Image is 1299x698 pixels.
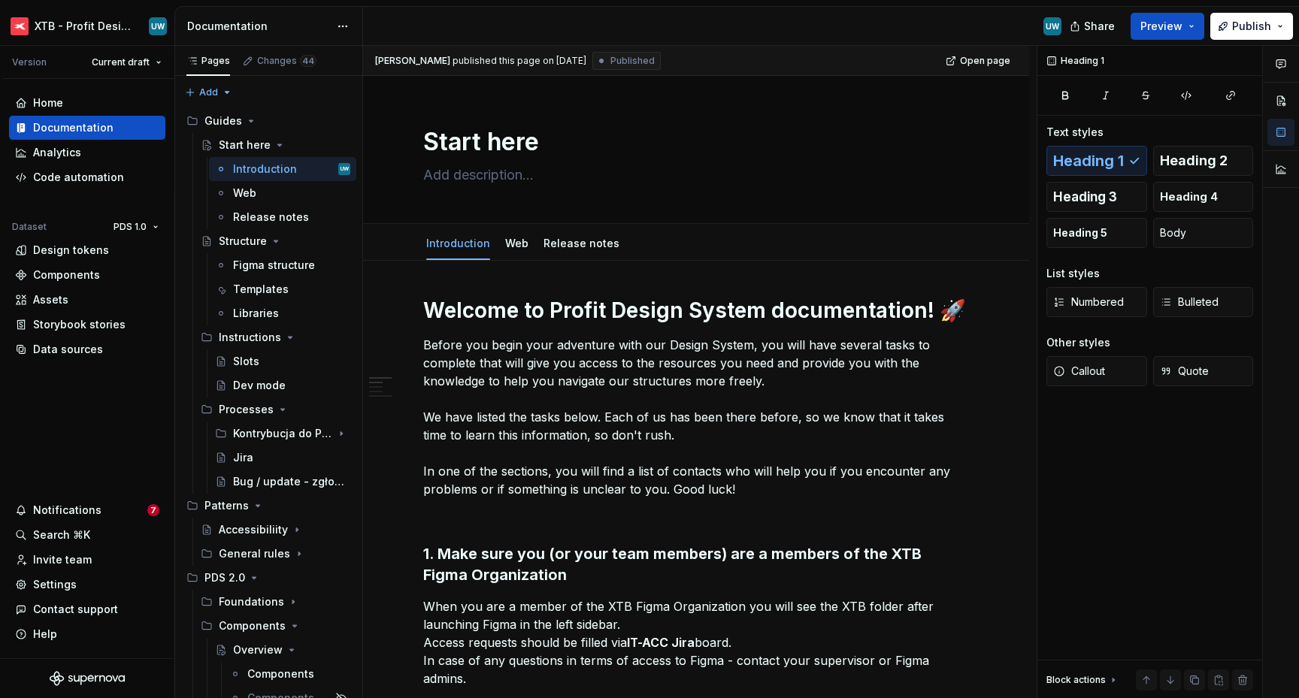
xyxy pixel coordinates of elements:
div: General rules [195,542,356,566]
div: Block actions [1046,669,1119,690]
textarea: Start here [420,124,966,160]
button: Callout [1046,356,1147,386]
a: Bug / update - zgłoszenia [209,470,356,494]
div: Text styles [1046,125,1104,140]
div: Patterns [204,498,249,513]
span: Quote [1160,364,1209,379]
a: Jira [209,446,356,470]
a: Design tokens [9,238,165,262]
button: Heading 2 [1153,146,1254,176]
button: Heading 5 [1046,218,1147,248]
a: Web [209,181,356,205]
span: Bulleted [1160,295,1219,310]
button: Add [180,82,237,103]
div: Search ⌘K [33,527,90,542]
a: Data sources [9,337,165,361]
a: Components [9,263,165,287]
span: Callout [1053,364,1105,379]
div: Code automation [33,170,124,185]
button: Body [1153,218,1254,248]
a: Accessibiliity [195,518,356,542]
h3: 1. Make sure you (or your team members) are a members of the XTB Figma Organization [423,543,969,585]
div: Data sources [33,342,103,357]
div: Introduction [420,227,496,258]
span: Numbered [1053,295,1124,310]
div: Home [33,95,63,110]
a: Home [9,91,165,115]
a: Code automation [9,165,165,189]
div: Templates [233,282,289,297]
button: Help [9,622,165,646]
div: PDS 2.0 [204,570,245,585]
svg: Supernova Logo [50,671,125,686]
a: Settings [9,573,165,597]
a: Components [223,662,356,686]
div: Start here [219,137,271,153]
div: Instructions [195,325,356,349]
div: Documentation [187,19,329,34]
div: Libraries [233,306,279,321]
div: Processes [195,397,356,422]
span: Preview [1140,19,1182,34]
div: UW [1046,20,1059,32]
div: Introduction [233,162,297,177]
div: Kontrybucja do PDS [209,422,356,446]
h1: Welcome to Profit Design System documentation! 🚀 [423,297,969,324]
p: Before you begin your adventure with our Design System, you will have several tasks to complete t... [423,336,969,498]
div: Dataset [12,221,47,233]
a: Analytics [9,141,165,165]
a: Open page [941,50,1017,71]
a: Assets [9,288,165,312]
div: Guides [204,113,242,128]
button: Heading 3 [1046,182,1147,212]
div: Overview [233,642,283,657]
div: Processes [219,402,274,417]
span: Published [610,55,655,67]
button: Notifications7 [9,498,165,522]
a: IntroductionUW [209,157,356,181]
a: Web [505,237,528,249]
a: Release notes [544,237,619,249]
a: Documentation [9,116,165,140]
button: Quote [1153,356,1254,386]
div: XTB - Profit Design System [35,19,131,34]
span: Share [1084,19,1115,34]
div: UW [341,162,349,177]
span: Add [199,86,218,98]
button: Publish [1210,13,1293,40]
div: Patterns [180,494,356,518]
div: Settings [33,577,77,592]
div: Web [233,186,256,201]
div: Help [33,627,57,642]
a: Templates [209,277,356,301]
div: Components [33,267,100,283]
strong: IT-ACC Jira [627,635,695,650]
div: Invite team [33,552,92,567]
a: Figma structure [209,253,356,277]
button: Share [1062,13,1125,40]
button: PDS 1.0 [107,216,165,237]
div: Components [195,614,356,638]
button: Preview [1131,13,1204,40]
button: Numbered [1046,287,1147,317]
a: Start here [195,133,356,157]
div: Kontrybucja do PDS [233,426,332,441]
div: List styles [1046,266,1100,281]
div: Web [499,227,534,258]
div: Assets [33,292,68,307]
div: Changes [257,55,316,67]
a: Storybook stories [9,313,165,337]
div: Release notes [537,227,625,258]
a: Slots [209,349,356,373]
div: Foundations [195,590,356,614]
div: Structure [219,234,267,249]
div: Design tokens [33,243,109,258]
p: When you are a member of the XTB Figma Organization you will see the XTB folder after launching F... [423,597,969,687]
a: Overview [209,638,356,662]
div: Slots [233,354,259,369]
div: Pages [186,55,230,67]
button: Bulleted [1153,287,1254,317]
div: Dev mode [233,378,286,393]
div: Components [247,666,314,681]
